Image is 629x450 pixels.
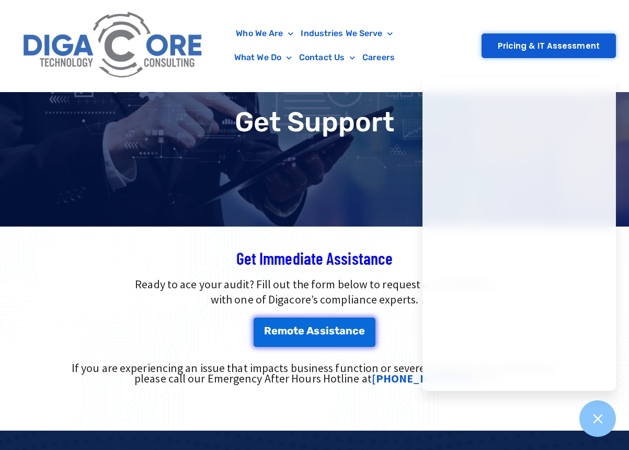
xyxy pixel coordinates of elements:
iframe: Chatgenie Messenger [422,77,616,391]
a: Remote Assistance [254,318,376,347]
h1: Get Support [5,108,624,136]
span: A [306,325,314,336]
a: Contact Us [295,46,359,70]
span: a [339,325,346,336]
span: s [320,325,326,336]
span: t [293,325,298,336]
span: Pricing & IT Assessment [498,42,600,50]
span: n [346,325,352,336]
div: If you are experiencing an issue that impacts business function or severely impacts your operatio... [67,363,562,384]
nav: Menu [214,21,415,70]
span: m [278,325,287,336]
a: Pricing & IT Assessment [482,33,616,58]
a: Careers [359,46,398,70]
span: s [314,325,319,336]
span: c [352,325,359,336]
span: e [359,325,365,336]
span: e [298,325,304,336]
a: What We Do [231,46,295,70]
a: [PHONE_NUMBER] [372,371,469,386]
span: o [287,325,293,336]
span: i [326,325,329,336]
span: t [335,325,339,336]
a: Who We Are [232,21,297,46]
img: Digacore Logo [18,5,209,86]
span: s [329,325,335,336]
span: e [271,325,278,336]
p: Ready to ace your audit? Fill out the form below to request a consultation with one of Digacore’s... [5,277,624,307]
span: Get Immediate Assistance [236,248,393,268]
span: R [264,325,271,336]
a: Industries We Serve [297,21,396,46]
